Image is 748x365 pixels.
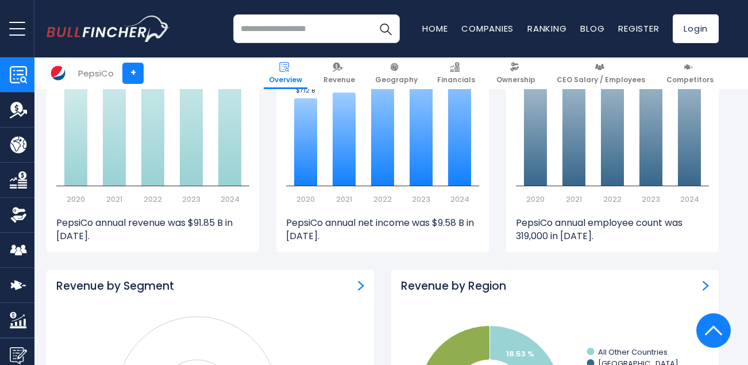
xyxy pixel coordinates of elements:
a: Revenue by Region [703,279,709,291]
text: 2023 [182,194,201,205]
span: Financials [437,75,475,84]
text: 2024 [450,194,469,205]
h3: Revenue by Region [401,279,506,294]
p: PepsiCo annual net income was $9.58 B in [DATE]. [286,217,479,243]
span: Geography [375,75,418,84]
a: Login [673,14,719,43]
text: 2021 [336,194,352,205]
text: 2024 [680,194,699,205]
a: Go to homepage [47,16,170,42]
a: Companies [461,22,514,34]
span: Overview [269,75,302,84]
a: Geography [370,57,423,89]
div: PepsiCo [78,67,114,80]
a: + [122,63,144,84]
text: 2023 [642,194,660,205]
p: PepsiCo annual employee count was 319,000 in [DATE]. [516,217,709,243]
text: 18.53 % [506,348,534,359]
text: 2022 [603,194,622,205]
img: bullfincher logo [47,16,170,42]
a: Ownership [491,57,541,89]
a: CEO Salary / Employees [552,57,650,89]
a: Overview [264,57,307,89]
img: Ownership [10,206,27,224]
span: CEO Salary / Employees [557,75,645,84]
text: 2021 [106,194,122,205]
a: Revenue [318,57,360,89]
a: Revenue by Segment [358,279,364,291]
text: 2022 [373,194,392,205]
text: 2020 [296,194,315,205]
a: Home [422,22,448,34]
text: 2024 [221,194,240,205]
img: PEP logo [47,62,69,84]
a: Register [618,22,659,34]
text: 2021 [566,194,582,205]
span: Ownership [496,75,535,84]
a: Ranking [527,22,566,34]
text: 2023 [412,194,430,205]
p: PepsiCo annual revenue was $91.85 B in [DATE]. [56,217,249,243]
span: Revenue [323,75,355,84]
span: Competitors [666,75,714,84]
text: $7.12 B [296,86,315,95]
text: All Other Countries [598,347,668,358]
a: Financials [432,57,480,89]
button: Search [371,14,400,43]
a: Blog [580,22,604,34]
text: 2022 [144,194,162,205]
text: 2020 [67,194,85,205]
text: 2020 [526,194,545,205]
a: Competitors [661,57,719,89]
h3: Revenue by Segment [56,279,174,294]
